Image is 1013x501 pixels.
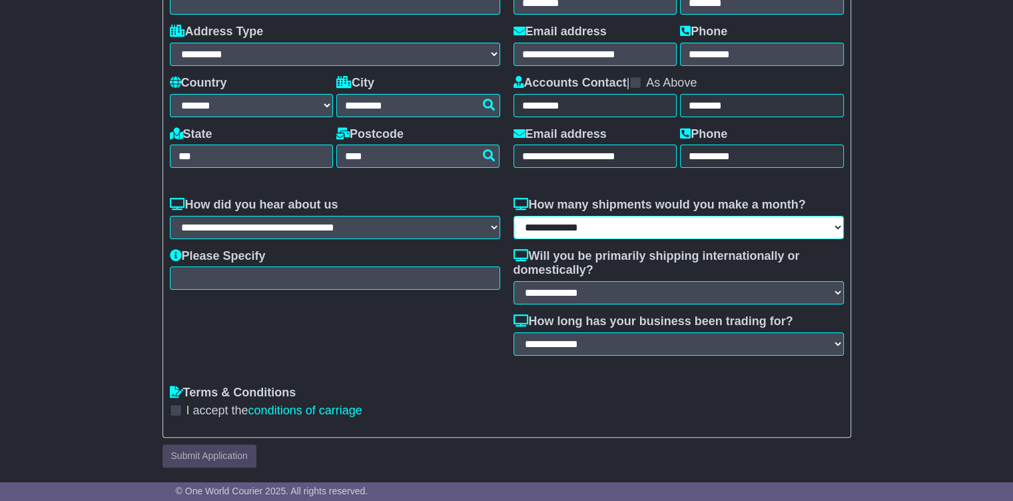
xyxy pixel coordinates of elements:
[170,25,264,39] label: Address Type
[186,404,362,418] label: I accept the
[170,127,212,142] label: State
[513,127,607,142] label: Email address
[513,76,627,91] label: Accounts Contact
[176,486,368,496] span: © One World Courier 2025. All rights reserved.
[170,198,338,213] label: How did you hear about us
[680,25,727,39] label: Phone
[680,127,727,142] label: Phone
[646,76,697,91] label: As Above
[336,76,374,91] label: City
[163,444,256,468] button: Submit Application
[170,76,227,91] label: Country
[513,25,607,39] label: Email address
[513,198,806,213] label: How many shipments would you make a month?
[513,76,844,94] div: |
[170,249,266,264] label: Please Specify
[336,127,404,142] label: Postcode
[513,249,844,278] label: Will you be primarily shipping internationally or domestically?
[513,314,793,329] label: How long has your business been trading for?
[170,386,296,400] label: Terms & Conditions
[248,404,362,417] a: conditions of carriage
